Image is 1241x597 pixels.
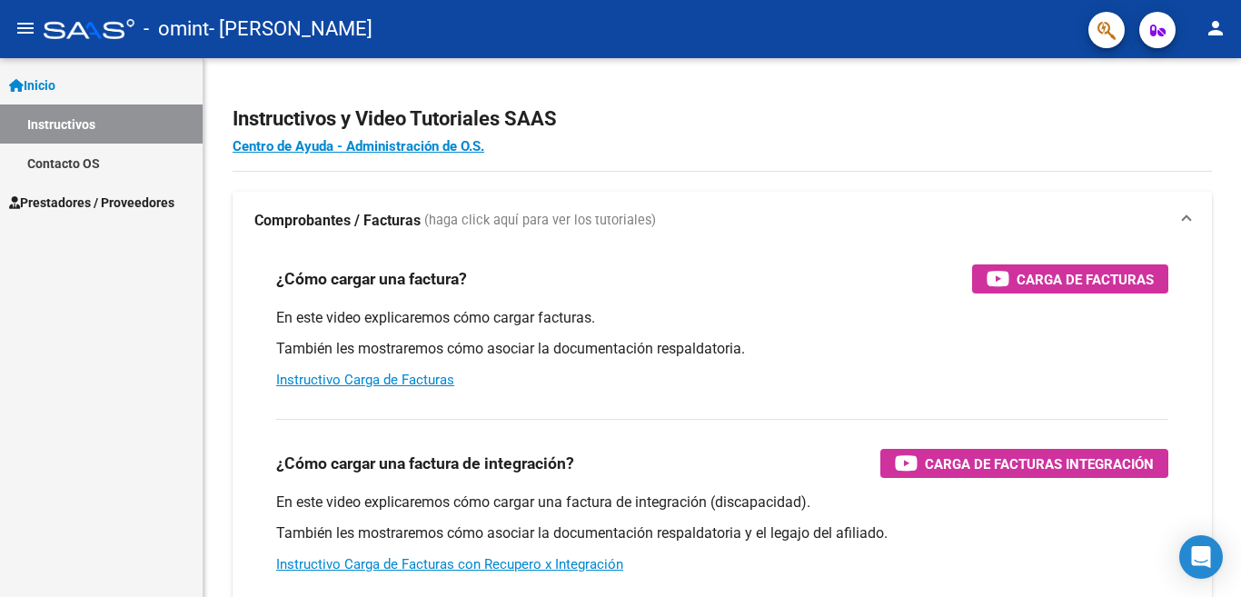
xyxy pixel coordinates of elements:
strong: Comprobantes / Facturas [254,211,421,231]
span: - [PERSON_NAME] [209,9,372,49]
span: (haga click aquí para ver los tutoriales) [424,211,656,231]
a: Instructivo Carga de Facturas con Recupero x Integración [276,556,623,572]
h2: Instructivos y Video Tutoriales SAAS [233,102,1212,136]
p: En este video explicaremos cómo cargar una factura de integración (discapacidad). [276,493,1168,512]
mat-icon: person [1205,17,1226,39]
span: Carga de Facturas Integración [925,453,1154,475]
button: Carga de Facturas [972,264,1168,294]
mat-icon: menu [15,17,36,39]
span: Carga de Facturas [1017,268,1154,291]
p: También les mostraremos cómo asociar la documentación respaldatoria. [276,339,1168,359]
div: Open Intercom Messenger [1179,535,1223,579]
span: Inicio [9,75,55,95]
button: Carga de Facturas Integración [880,449,1168,478]
p: También les mostraremos cómo asociar la documentación respaldatoria y el legajo del afiliado. [276,523,1168,543]
h3: ¿Cómo cargar una factura de integración? [276,451,574,476]
a: Instructivo Carga de Facturas [276,372,454,388]
mat-expansion-panel-header: Comprobantes / Facturas (haga click aquí para ver los tutoriales) [233,192,1212,250]
span: - omint [144,9,209,49]
h3: ¿Cómo cargar una factura? [276,266,467,292]
a: Centro de Ayuda - Administración de O.S. [233,138,484,154]
p: En este video explicaremos cómo cargar facturas. [276,308,1168,328]
span: Prestadores / Proveedores [9,193,174,213]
